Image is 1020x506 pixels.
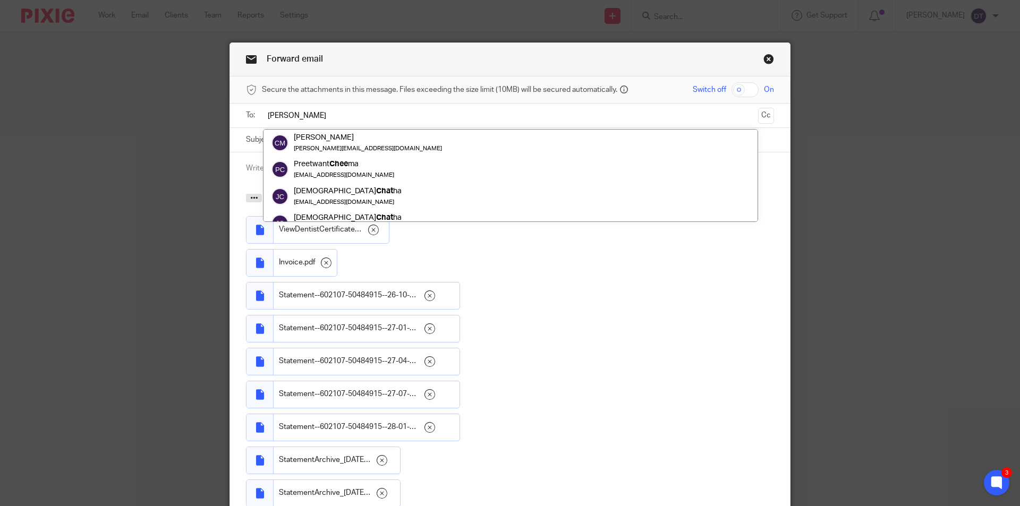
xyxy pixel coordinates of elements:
[262,84,617,95] span: Secure the attachments in this message. Files exceeding the size limit (10MB) will be secured aut...
[376,213,393,221] em: Chat
[271,215,288,231] img: svg%3E
[294,132,442,143] div: [PERSON_NAME]
[279,389,419,399] span: Statement--602107-50484915--27-07-2024-25-10-2024.pdf
[763,54,774,68] a: Close this dialog window
[376,187,393,195] em: Chat
[279,487,371,498] span: StatementArchive_[DATE].pdf
[279,257,316,268] span: Invoice.pdf
[267,55,323,63] span: Forward email
[279,290,419,301] span: Statement--602107-50484915--26-10-2024-27-01-2025.pdf
[279,323,419,333] span: Statement--602107-50484915--27-01-2024-26-04-2024.pdf
[246,110,258,121] label: To:
[294,199,394,205] small: [EMAIL_ADDRESS][DOMAIN_NAME]
[329,160,348,168] em: Chee
[271,188,288,205] img: svg%3E
[294,173,394,178] small: [EMAIL_ADDRESS][DOMAIN_NAME]
[294,145,442,151] small: [PERSON_NAME][EMAIL_ADDRESS][DOMAIN_NAME]
[294,212,402,223] div: [DEMOGRAPHIC_DATA] ha
[1001,467,1012,478] div: 3
[758,108,774,124] button: Cc
[271,161,288,178] img: svg%3E
[246,134,274,145] label: Subject:
[764,84,774,95] span: On
[279,454,371,465] span: StatementArchive_[DATE].pdf
[279,224,363,235] span: ViewDentistCertificate.pdf
[271,134,288,151] img: svg%3E
[294,186,402,196] div: [DEMOGRAPHIC_DATA] ha
[279,356,419,366] span: Statement--602107-50484915--27-04-2024-26-07-2024.pdf
[279,422,419,432] span: Statement--602107-50484915--28-01-2025-25-04-2025.pdf
[294,159,394,170] div: Preetwant ma
[693,84,726,95] span: Switch off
